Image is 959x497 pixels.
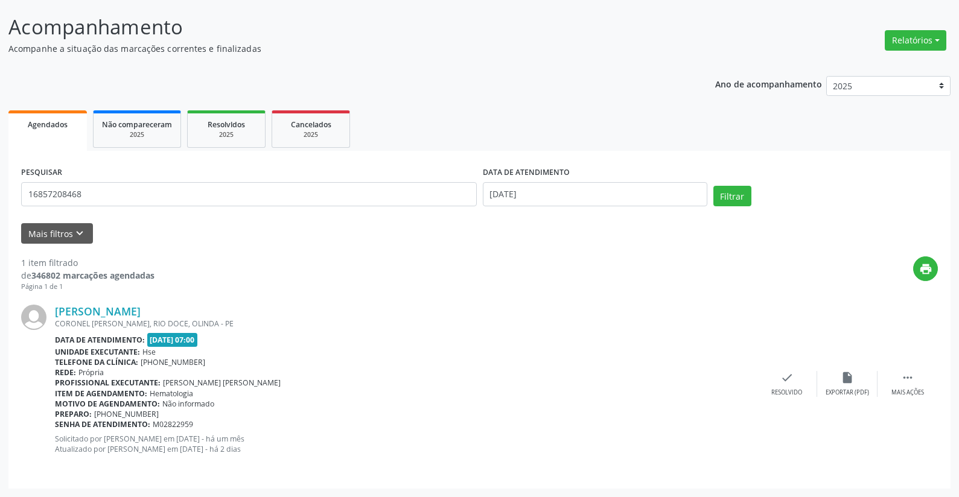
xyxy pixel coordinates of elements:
[21,282,155,292] div: Página 1 de 1
[55,318,757,329] div: CORONEL [PERSON_NAME], RIO DOCE, OLINDA - PE
[55,305,141,318] a: [PERSON_NAME]
[102,130,172,139] div: 2025
[21,256,155,269] div: 1 item filtrado
[73,227,86,240] i: keyboard_arrow_down
[771,388,802,397] div: Resolvido
[55,399,160,409] b: Motivo de agendamento:
[55,378,161,388] b: Profissional executante:
[901,371,914,384] i: 
[919,262,932,276] i: print
[891,388,924,397] div: Mais ações
[826,388,869,397] div: Exportar (PDF)
[483,163,570,182] label: DATA DE ATENDIMENTO
[291,119,331,130] span: Cancelados
[102,119,172,130] span: Não compareceram
[841,371,854,384] i: insert_drive_file
[8,12,668,42] p: Acompanhamento
[715,76,822,91] p: Ano de acompanhamento
[55,335,145,345] b: Data de atendimento:
[147,333,198,347] span: [DATE] 07:00
[55,409,92,419] b: Preparo:
[8,42,668,55] p: Acompanhe a situação das marcações correntes e finalizadas
[885,30,946,51] button: Relatórios
[55,367,76,378] b: Rede:
[21,163,62,182] label: PESQUISAR
[196,130,256,139] div: 2025
[913,256,938,281] button: print
[31,270,155,281] strong: 346802 marcações agendadas
[55,347,140,357] b: Unidade executante:
[21,223,93,244] button: Mais filtroskeyboard_arrow_down
[21,182,477,206] input: Nome, código do beneficiário ou CPF
[780,371,794,384] i: check
[28,119,68,130] span: Agendados
[208,119,245,130] span: Resolvidos
[55,434,757,454] p: Solicitado por [PERSON_NAME] em [DATE] - há um mês Atualizado por [PERSON_NAME] em [DATE] - há 2 ...
[55,357,138,367] b: Telefone da clínica:
[162,399,214,409] span: Não informado
[153,419,193,429] span: M02822959
[21,305,46,330] img: img
[141,357,205,367] span: [PHONE_NUMBER]
[163,378,281,388] span: [PERSON_NAME] [PERSON_NAME]
[55,388,147,399] b: Item de agendamento:
[281,130,341,139] div: 2025
[78,367,104,378] span: Própria
[94,409,159,419] span: [PHONE_NUMBER]
[483,182,707,206] input: Selecione um intervalo
[713,186,751,206] button: Filtrar
[55,419,150,429] b: Senha de atendimento:
[150,388,193,399] span: Hematologia
[21,269,155,282] div: de
[142,347,156,357] span: Hse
